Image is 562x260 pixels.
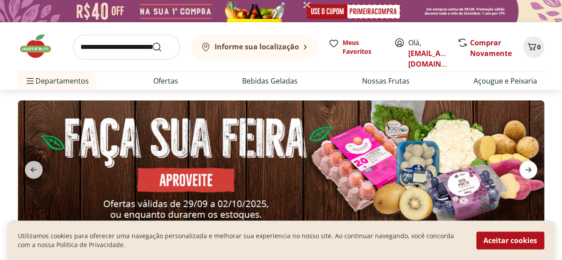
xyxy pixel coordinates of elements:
[512,161,544,179] button: next
[537,43,541,51] span: 0
[362,76,410,86] a: Nossas Frutas
[153,76,178,86] a: Ofertas
[18,33,62,60] img: Hortifruti
[18,161,50,179] button: previous
[474,76,537,86] a: Açougue e Peixaria
[408,37,448,69] span: Olá,
[18,100,544,228] img: feira
[73,35,180,60] input: search
[151,42,173,52] button: Submit Search
[328,38,383,56] a: Meus Favoritos
[470,38,512,58] a: Comprar Novamente
[343,38,383,56] span: Meus Favoritos
[25,70,36,92] button: Menu
[191,35,318,60] button: Informe sua localização
[408,48,470,69] a: [EMAIL_ADDRESS][DOMAIN_NAME]
[242,76,298,86] a: Bebidas Geladas
[25,70,89,92] span: Departamentos
[18,232,466,249] p: Utilizamos cookies para oferecer uma navegação personalizada e melhorar sua experiencia no nosso ...
[215,42,299,52] b: Informe sua localização
[523,36,544,58] button: Carrinho
[476,232,544,249] button: Aceitar cookies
